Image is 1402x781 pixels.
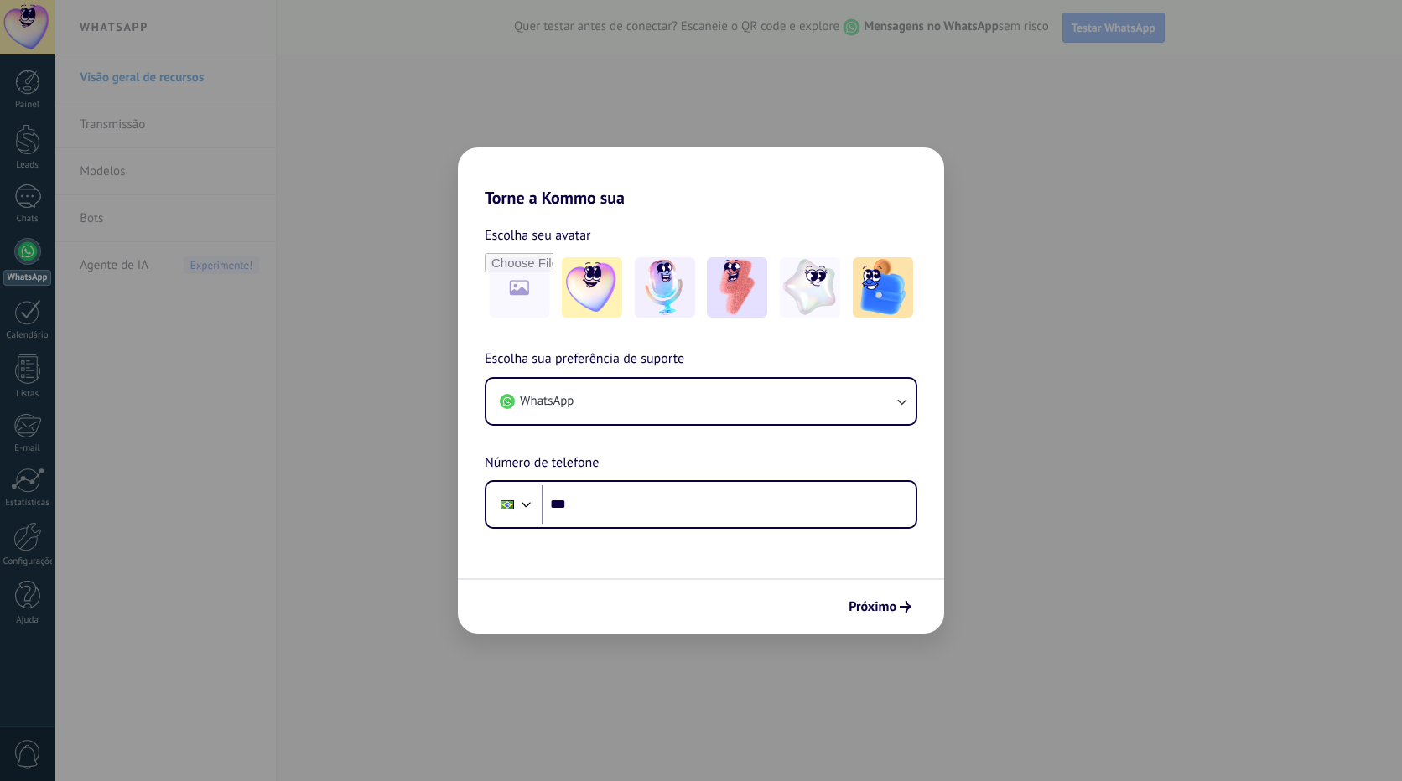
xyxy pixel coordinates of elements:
[520,393,574,410] span: WhatsApp
[853,257,913,318] img: -5.jpeg
[841,592,919,621] button: Próximo
[707,257,767,318] img: -3.jpeg
[780,257,840,318] img: -4.jpeg
[458,147,944,208] h2: Torne a Kommo sua
[491,487,523,522] div: Brazil: + 55
[486,379,916,424] button: WhatsApp
[849,601,896,613] span: Próximo
[562,257,622,318] img: -1.jpeg
[485,225,591,246] span: Escolha seu avatar
[485,349,684,370] span: Escolha sua preferência de suporte
[485,453,599,474] span: Número de telefone
[635,257,695,318] img: -2.jpeg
